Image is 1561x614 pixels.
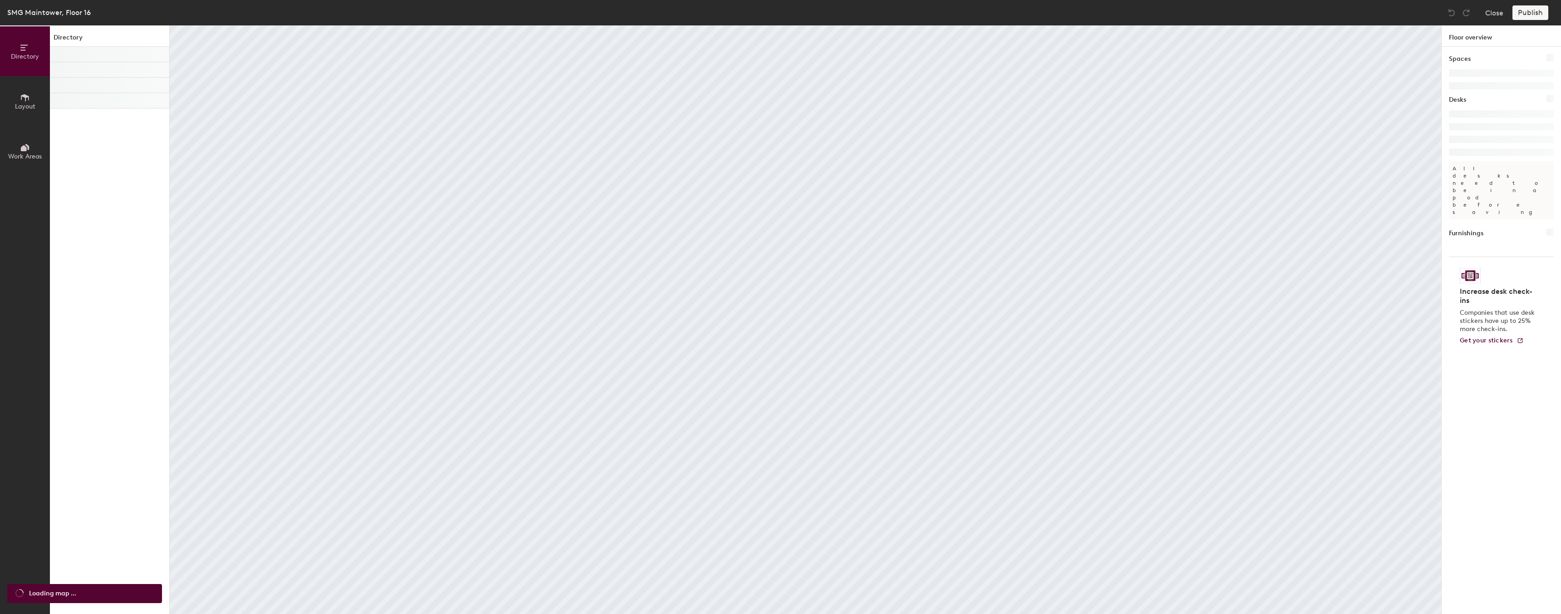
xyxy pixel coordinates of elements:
[11,53,39,60] span: Directory
[1449,95,1466,105] h1: Desks
[1449,54,1471,64] h1: Spaces
[1462,8,1471,17] img: Redo
[50,33,169,47] h1: Directory
[8,153,42,160] span: Work Areas
[1447,8,1456,17] img: Undo
[1460,268,1481,283] img: Sticker logo
[1460,337,1524,345] a: Get your stickers
[1449,161,1554,219] p: All desks need to be in a pod before saving
[1449,228,1483,238] h1: Furnishings
[7,7,91,18] div: SMG Maintower, Floor 16
[1460,309,1537,333] p: Companies that use desk stickers have up to 25% more check-ins.
[1442,25,1561,47] h1: Floor overview
[1485,5,1503,20] button: Close
[29,589,76,599] span: Loading map ...
[1460,337,1513,344] span: Get your stickers
[1460,287,1537,305] h4: Increase desk check-ins
[15,103,35,110] span: Layout
[170,25,1441,614] canvas: Map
